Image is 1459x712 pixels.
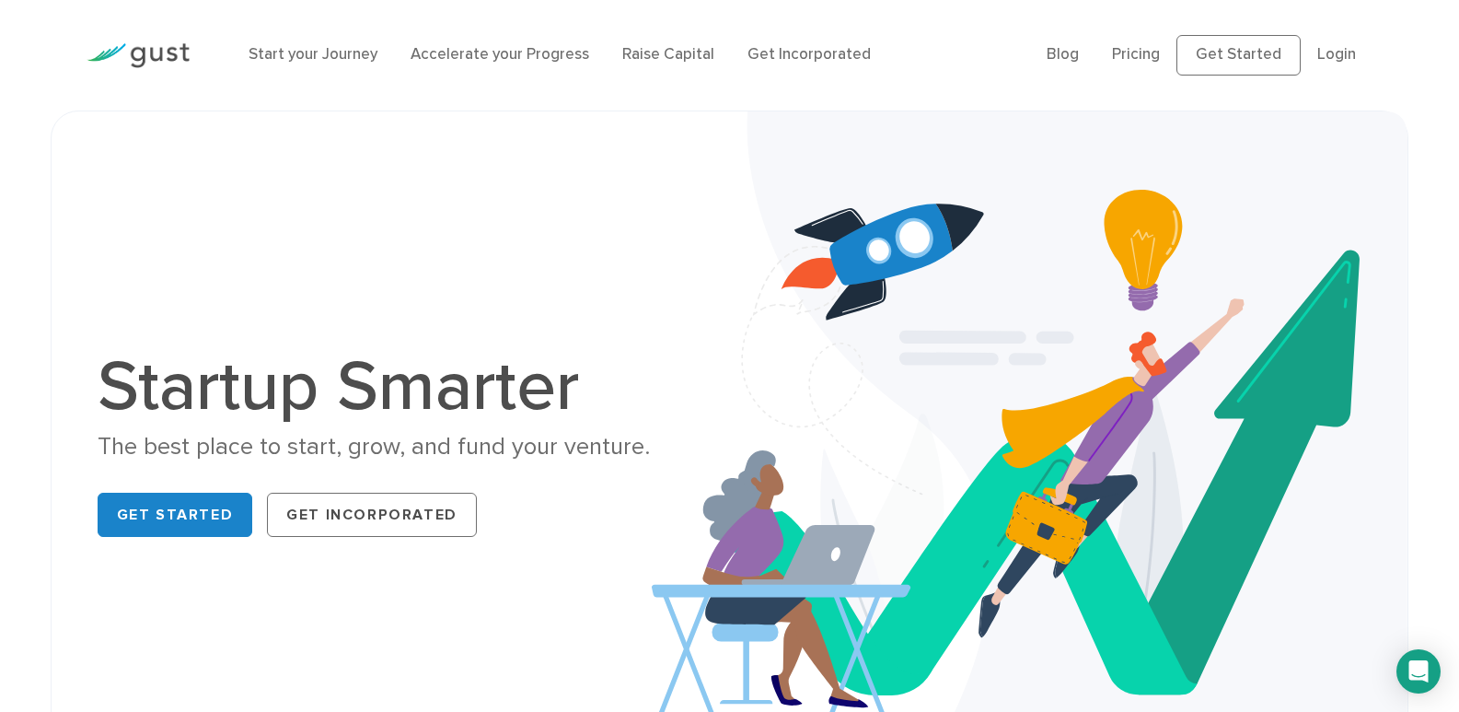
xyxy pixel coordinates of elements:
[1047,45,1079,64] a: Blog
[267,493,477,537] a: Get Incorporated
[622,45,714,64] a: Raise Capital
[98,431,716,463] div: The best place to start, grow, and fund your venture.
[98,352,716,422] h1: Startup Smarter
[249,45,377,64] a: Start your Journey
[1176,35,1301,76] a: Get Started
[747,45,871,64] a: Get Incorporated
[98,493,253,537] a: Get Started
[1317,45,1356,64] a: Login
[1112,45,1160,64] a: Pricing
[87,43,190,68] img: Gust Logo
[411,45,589,64] a: Accelerate your Progress
[1367,624,1459,712] iframe: Chat Widget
